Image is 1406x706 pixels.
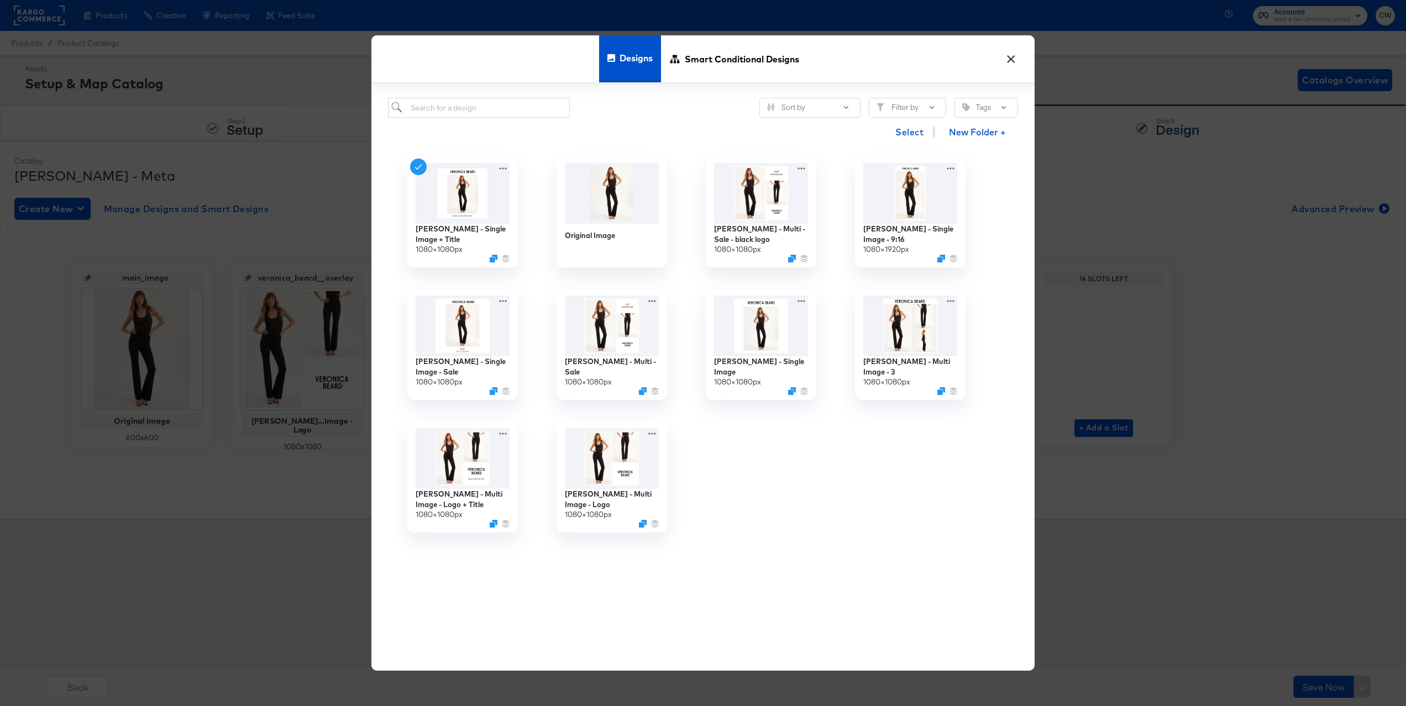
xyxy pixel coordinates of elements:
div: 1080 × 1080 px [565,509,612,520]
div: [PERSON_NAME] - Multi Image - Logo + Title [416,489,510,509]
svg: Duplicate [639,520,647,528]
img: 4m6742gyxj3PSjo2unrGLA.jpg [565,428,659,489]
div: [PERSON_NAME] - Single Image - Sale1080×1080pxDuplicate [407,289,518,400]
div: [PERSON_NAME] - Multi - Sale - black logo1080×1080pxDuplicate [706,157,816,267]
img: agzXXz_YWCS0HnTOAWRRSw.jpg [714,163,808,224]
span: Select [895,124,924,140]
div: [PERSON_NAME] - Single Image1080×1080pxDuplicate [706,289,816,400]
div: 1080 × 1080 px [565,377,612,387]
div: Original Image [557,157,667,267]
div: [PERSON_NAME] - Single Image - Sale [416,356,510,377]
img: h7x3wvIymuxyu0ZImWYZ4Q.jpg [863,163,957,224]
svg: Sliders [767,103,775,111]
div: [PERSON_NAME] - Multi Image - Logo [565,489,659,509]
svg: Duplicate [639,387,647,395]
div: [PERSON_NAME] - Multi - Sale1080×1080pxDuplicate [557,289,667,400]
svg: Duplicate [490,387,497,395]
div: [PERSON_NAME] - Single Image - 9:16 [863,224,957,244]
svg: Duplicate [490,520,497,528]
svg: Tag [962,103,970,111]
div: [PERSON_NAME] - Multi Image - Logo + Title1080×1080pxDuplicate [407,422,518,533]
button: SlidersSort by [759,98,861,118]
svg: Filter [877,103,884,111]
div: [PERSON_NAME] - Single Image + Title1080×1080pxDuplicate [407,157,518,267]
button: TagTags [954,98,1018,118]
div: 1080 × 1920 px [863,244,909,255]
svg: Duplicate [490,255,497,262]
svg: Duplicate [788,255,796,262]
div: [PERSON_NAME] - Multi Image - 31080×1080pxDuplicate [855,289,966,400]
svg: Duplicate [788,387,796,395]
img: -ORpGS8tH9WYLivwvUBaFw.jpg [565,296,659,356]
button: New Folder + [940,122,1015,143]
span: Designs [620,34,653,82]
div: 1080 × 1080 px [416,509,463,520]
svg: Duplicate [937,255,945,262]
div: [PERSON_NAME] - Multi - Sale [565,356,659,377]
input: Search for a design [388,98,570,118]
svg: Duplicate [937,387,945,395]
button: × [1001,46,1021,66]
div: 1080 × 1080 px [416,377,463,387]
img: PVV9f8t22BovCbA5cFhVBQ.jpg [416,296,510,356]
img: COREBSS6330_BLACK_01.jpg [565,163,659,224]
div: 1080 × 1080 px [416,244,463,255]
div: [PERSON_NAME] - Multi Image - 3 [863,356,957,377]
img: KDJhF4An5NGoT5TzQmx9ww.jpg [416,163,510,224]
img: vTyNT_mp2frQhejyxqsdtA.jpg [863,296,957,356]
img: -v6c8rf-1HZABieTGeBmZQ.jpg [416,428,510,489]
div: 1080 × 1080 px [714,244,761,255]
div: [PERSON_NAME] - Single Image - 9:161080×1920pxDuplicate [855,157,966,267]
button: Select [891,121,928,143]
span: Smart Conditional Designs [685,34,799,83]
div: 1080 × 1080 px [714,377,761,387]
div: Original Image [565,231,615,241]
div: [PERSON_NAME] - Single Image [714,356,808,377]
div: [PERSON_NAME] - Multi Image - Logo1080×1080pxDuplicate [557,422,667,533]
div: [PERSON_NAME] - Multi - Sale - black logo [714,224,808,244]
div: [PERSON_NAME] - Single Image + Title [416,224,510,244]
img: XqPGL18thyPJMe2Qe31MaA.jpg [714,296,808,356]
div: 1080 × 1080 px [863,377,910,387]
button: FilterFilter by [869,98,946,118]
